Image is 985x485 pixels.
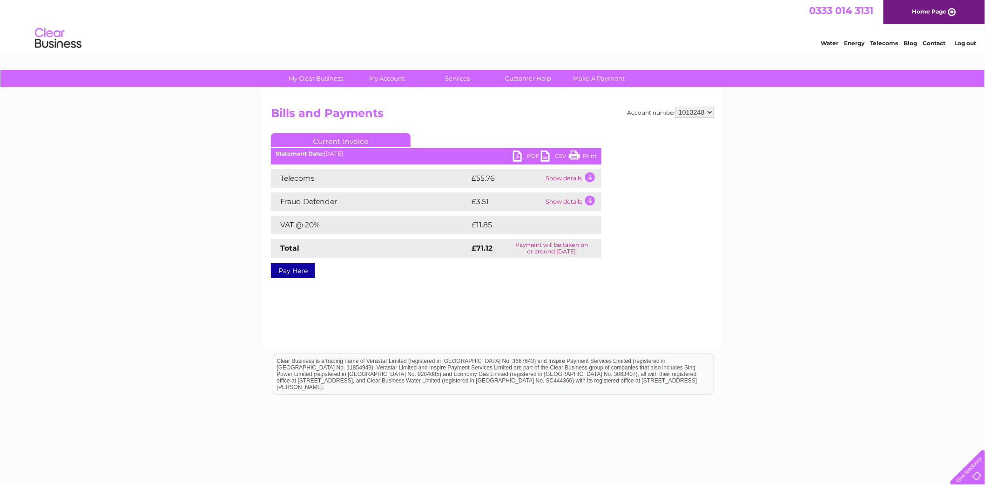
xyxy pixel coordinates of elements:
[271,107,714,124] h2: Bills and Payments
[561,70,638,87] a: Make A Payment
[273,5,713,45] div: Clear Business is a trading name of Verastar Limited (registered in [GEOGRAPHIC_DATA] No. 3667643...
[469,169,543,188] td: £55.76
[271,150,601,157] div: [DATE]
[954,40,976,47] a: Log out
[34,24,82,53] img: logo.png
[349,70,425,87] a: My Account
[271,263,315,278] a: Pay Here
[271,169,469,188] td: Telecoms
[904,40,918,47] a: Blog
[276,150,324,157] b: Statement Date:
[278,70,355,87] a: My Clear Business
[821,40,839,47] a: Water
[810,5,874,16] a: 0333 014 3131
[271,216,469,234] td: VAT @ 20%
[469,192,543,211] td: £3.51
[502,239,601,258] td: Payment will be taken on or around [DATE]
[844,40,865,47] a: Energy
[469,216,581,234] td: £11.85
[541,150,569,164] a: CSV
[271,133,411,147] a: Current Invoice
[419,70,496,87] a: Services
[870,40,898,47] a: Telecoms
[271,192,469,211] td: Fraud Defender
[923,40,946,47] a: Contact
[543,169,601,188] td: Show details
[543,192,601,211] td: Show details
[472,244,492,253] strong: £71.12
[280,244,299,253] strong: Total
[627,107,714,118] div: Account number
[490,70,567,87] a: Customer Help
[569,150,597,164] a: Print
[513,150,541,164] a: PDF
